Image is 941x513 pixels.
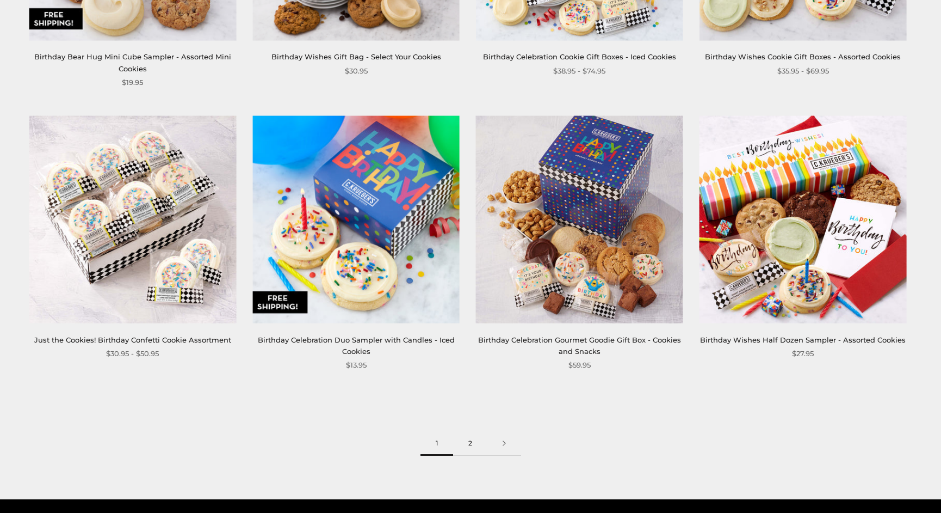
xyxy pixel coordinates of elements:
img: Birthday Celebration Gourmet Goodie Gift Box - Cookies and Snacks [476,116,683,323]
span: $38.95 - $74.95 [553,65,605,77]
a: Just the Cookies! Birthday Confetti Cookie Assortment [34,335,231,344]
a: Birthday Bear Hug Mini Cube Sampler - Assorted Mini Cookies [34,52,231,72]
a: Birthday Wishes Cookie Gift Boxes - Assorted Cookies [705,52,901,61]
span: $59.95 [568,359,591,371]
a: 2 [453,431,487,456]
iframe: Sign Up via Text for Offers [9,472,113,504]
span: $19.95 [122,77,143,88]
span: $30.95 [345,65,368,77]
span: 1 [420,431,453,456]
a: Birthday Wishes Half Dozen Sampler - Assorted Cookies [700,335,906,344]
span: $35.95 - $69.95 [777,65,829,77]
img: Birthday Celebration Duo Sampler with Candles - Iced Cookies [252,116,460,323]
span: $27.95 [792,348,814,359]
a: Next page [487,431,521,456]
img: Just the Cookies! Birthday Confetti Cookie Assortment [29,116,236,323]
a: Birthday Celebration Cookie Gift Boxes - Iced Cookies [483,52,676,61]
span: $13.95 [346,359,367,371]
a: Birthday Celebration Gourmet Goodie Gift Box - Cookies and Snacks [478,335,681,356]
a: Birthday Wishes Gift Bag - Select Your Cookies [271,52,441,61]
a: Birthday Celebration Duo Sampler with Candles - Iced Cookies [258,335,455,356]
img: Birthday Wishes Half Dozen Sampler - Assorted Cookies [699,116,907,323]
span: $30.95 - $50.95 [106,348,159,359]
